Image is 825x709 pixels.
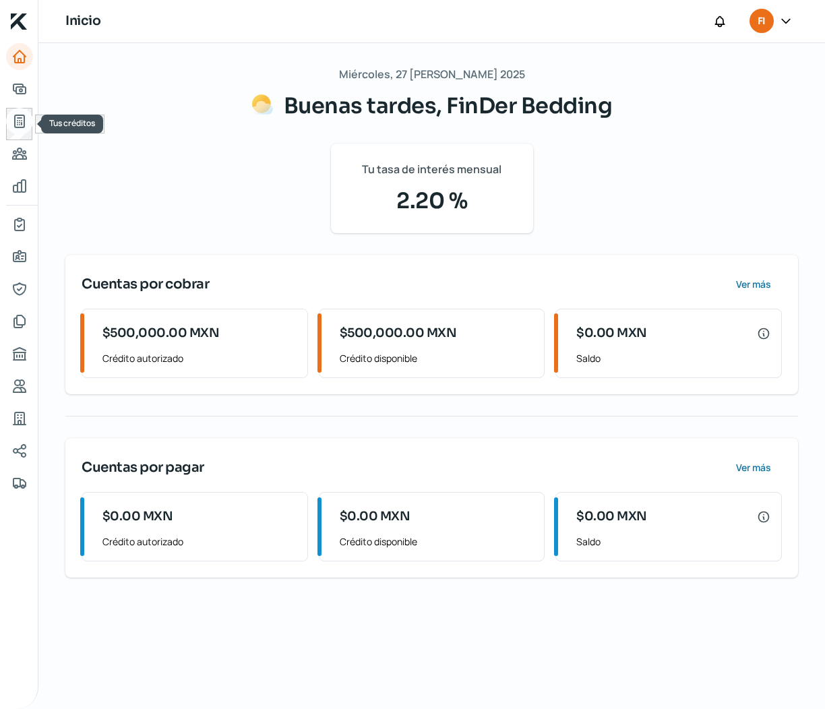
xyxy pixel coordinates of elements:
[251,94,273,115] img: Saludos
[6,43,33,70] a: Inicio
[6,373,33,400] a: Referencias
[725,454,782,481] button: Ver más
[576,324,647,342] span: $0.00 MXN
[736,463,771,472] span: Ver más
[6,308,33,335] a: Documentos
[102,533,297,550] span: Crédito autorizado
[6,470,33,497] a: Colateral
[65,11,100,31] h1: Inicio
[6,75,33,102] a: Adelantar facturas
[6,340,33,367] a: Buró de crédito
[82,458,204,478] span: Cuentas por pagar
[6,405,33,432] a: Industria
[340,350,534,367] span: Crédito disponible
[340,324,457,342] span: $500,000.00 MXN
[6,437,33,464] a: Redes sociales
[576,507,647,526] span: $0.00 MXN
[6,173,33,199] a: Mis finanzas
[736,280,771,289] span: Ver más
[6,276,33,303] a: Representantes
[102,350,297,367] span: Crédito autorizado
[102,324,220,342] span: $500,000.00 MXN
[576,350,770,367] span: Saldo
[339,65,525,84] span: Miércoles, 27 [PERSON_NAME] 2025
[340,533,534,550] span: Crédito disponible
[576,533,770,550] span: Saldo
[725,271,782,298] button: Ver más
[6,140,33,167] a: Pago a proveedores
[362,160,501,179] span: Tu tasa de interés mensual
[6,243,33,270] a: Información general
[284,92,613,119] span: Buenas tardes, FinDer Bedding
[758,13,765,30] span: FI
[102,507,173,526] span: $0.00 MXN
[82,274,209,295] span: Cuentas por cobrar
[340,507,410,526] span: $0.00 MXN
[347,185,517,217] span: 2.20 %
[49,117,95,129] span: Tus créditos
[6,108,33,135] a: Tus créditos
[6,211,33,238] a: Mi contrato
